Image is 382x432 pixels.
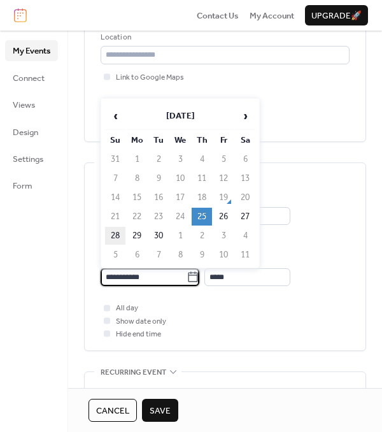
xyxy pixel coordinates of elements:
[127,150,147,168] td: 1
[213,227,234,245] td: 3
[170,189,190,206] td: 17
[192,150,212,168] td: 4
[170,208,190,226] td: 24
[88,399,137,422] button: Cancel
[235,246,255,264] td: 11
[150,405,171,417] span: Save
[127,208,147,226] td: 22
[5,68,58,88] a: Connect
[13,180,32,192] span: Form
[127,189,147,206] td: 15
[250,9,294,22] a: My Account
[148,227,169,245] td: 30
[127,227,147,245] td: 29
[101,366,166,378] span: Recurring event
[170,169,190,187] td: 10
[192,169,212,187] td: 11
[13,72,45,85] span: Connect
[105,150,125,168] td: 31
[127,131,147,149] th: Mo
[170,227,190,245] td: 1
[148,208,169,226] td: 23
[170,150,190,168] td: 3
[14,8,27,22] img: logo
[5,122,58,142] a: Design
[235,208,255,226] td: 27
[236,103,255,129] span: ›
[105,246,125,264] td: 5
[105,208,125,226] td: 21
[213,189,234,206] td: 19
[13,126,38,139] span: Design
[192,131,212,149] th: Th
[13,153,43,166] span: Settings
[311,10,362,22] span: Upgrade 🚀
[127,103,234,130] th: [DATE]
[197,9,239,22] a: Contact Us
[106,103,125,129] span: ‹
[235,189,255,206] td: 20
[250,10,294,22] span: My Account
[101,31,347,44] div: Location
[197,10,239,22] span: Contact Us
[105,169,125,187] td: 7
[105,131,125,149] th: Su
[142,399,178,422] button: Save
[5,148,58,169] a: Settings
[213,246,234,264] td: 10
[105,189,125,206] td: 14
[148,131,169,149] th: Tu
[127,169,147,187] td: 8
[305,5,368,25] button: Upgrade🚀
[235,169,255,187] td: 13
[192,227,212,245] td: 2
[116,328,161,341] span: Hide end time
[148,189,169,206] td: 16
[5,40,58,61] a: My Events
[235,150,255,168] td: 6
[213,131,234,149] th: Fr
[116,71,184,84] span: Link to Google Maps
[148,169,169,187] td: 9
[213,208,234,226] td: 26
[192,189,212,206] td: 18
[116,302,138,315] span: All day
[192,208,212,226] td: 25
[13,45,50,57] span: My Events
[170,246,190,264] td: 8
[148,150,169,168] td: 2
[213,169,234,187] td: 12
[5,175,58,196] a: Form
[105,227,125,245] td: 28
[148,246,169,264] td: 7
[13,99,35,112] span: Views
[235,131,255,149] th: Sa
[5,94,58,115] a: Views
[192,246,212,264] td: 9
[127,246,147,264] td: 6
[213,150,234,168] td: 5
[170,131,190,149] th: We
[96,405,129,417] span: Cancel
[116,315,166,328] span: Show date only
[235,227,255,245] td: 4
